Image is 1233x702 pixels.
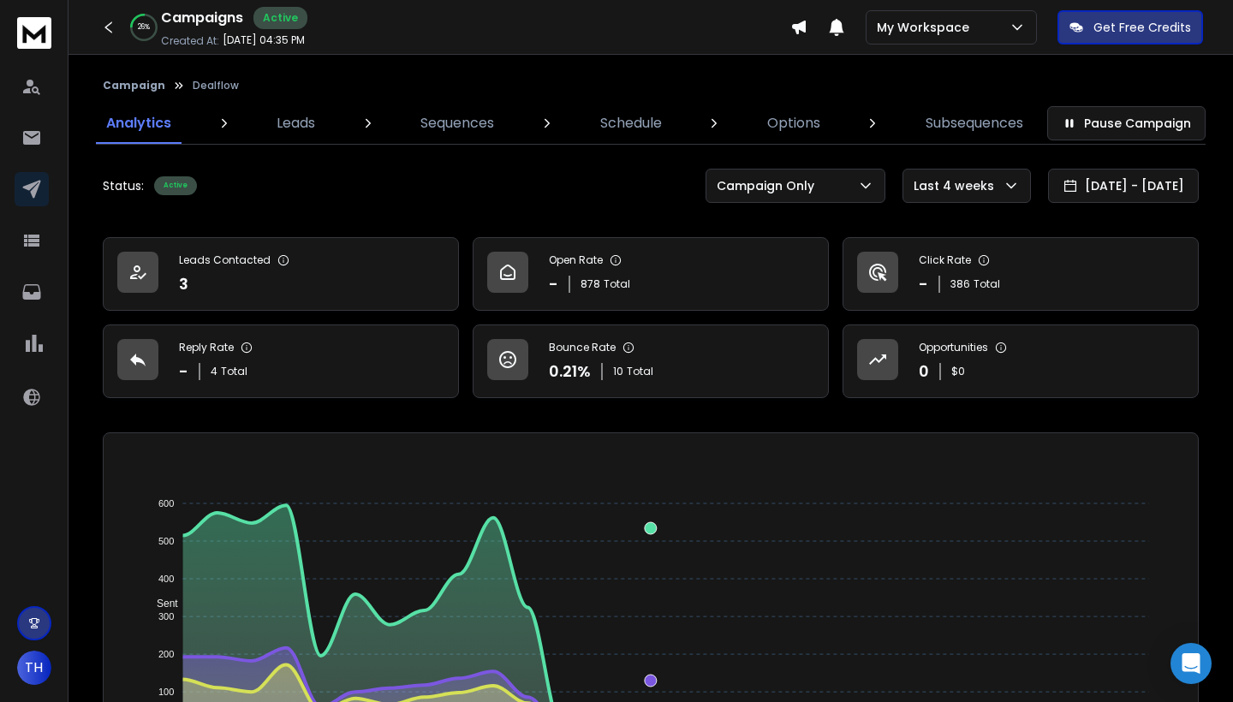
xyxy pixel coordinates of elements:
[420,113,494,134] p: Sequences
[154,176,197,195] div: Active
[549,272,558,296] p: -
[877,19,976,36] p: My Workspace
[757,103,831,144] a: Options
[600,113,662,134] p: Schedule
[221,365,247,378] span: Total
[410,103,504,144] a: Sequences
[613,365,623,378] span: 10
[604,277,630,291] span: Total
[919,341,988,354] p: Opportunities
[277,113,315,134] p: Leads
[919,360,929,384] p: 0
[549,341,616,354] p: Bounce Rate
[549,360,591,384] p: 0.21 %
[179,272,188,296] p: 3
[158,498,174,509] tspan: 600
[717,177,821,194] p: Campaign Only
[158,649,174,659] tspan: 200
[473,237,829,311] a: Open Rate-878Total
[549,253,603,267] p: Open Rate
[179,253,271,267] p: Leads Contacted
[974,277,1000,291] span: Total
[1093,19,1191,36] p: Get Free Credits
[915,103,1033,144] a: Subsequences
[926,113,1023,134] p: Subsequences
[161,34,219,48] p: Created At:
[179,360,188,384] p: -
[193,79,239,92] p: Dealflow
[144,598,178,610] span: Sent
[106,113,171,134] p: Analytics
[103,79,165,92] button: Campaign
[919,272,928,296] p: -
[158,536,174,546] tspan: 500
[950,277,970,291] span: 386
[103,324,459,398] a: Reply Rate-4Total
[103,237,459,311] a: Leads Contacted3
[1170,643,1212,684] div: Open Intercom Messenger
[767,113,820,134] p: Options
[96,103,182,144] a: Analytics
[919,253,971,267] p: Click Rate
[1048,169,1199,203] button: [DATE] - [DATE]
[914,177,1001,194] p: Last 4 weeks
[158,687,174,697] tspan: 100
[211,365,217,378] span: 4
[179,341,234,354] p: Reply Rate
[1047,106,1206,140] button: Pause Campaign
[627,365,653,378] span: Total
[161,8,243,28] h1: Campaigns
[138,22,150,33] p: 26 %
[590,103,672,144] a: Schedule
[473,324,829,398] a: Bounce Rate0.21%10Total
[158,574,174,584] tspan: 400
[103,177,144,194] p: Status:
[843,324,1199,398] a: Opportunities0$0
[17,17,51,49] img: logo
[17,651,51,685] button: TH
[158,611,174,622] tspan: 300
[266,103,325,144] a: Leads
[223,33,305,47] p: [DATE] 04:35 PM
[843,237,1199,311] a: Click Rate-386Total
[253,7,307,29] div: Active
[581,277,600,291] span: 878
[951,365,965,378] p: $ 0
[1057,10,1203,45] button: Get Free Credits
